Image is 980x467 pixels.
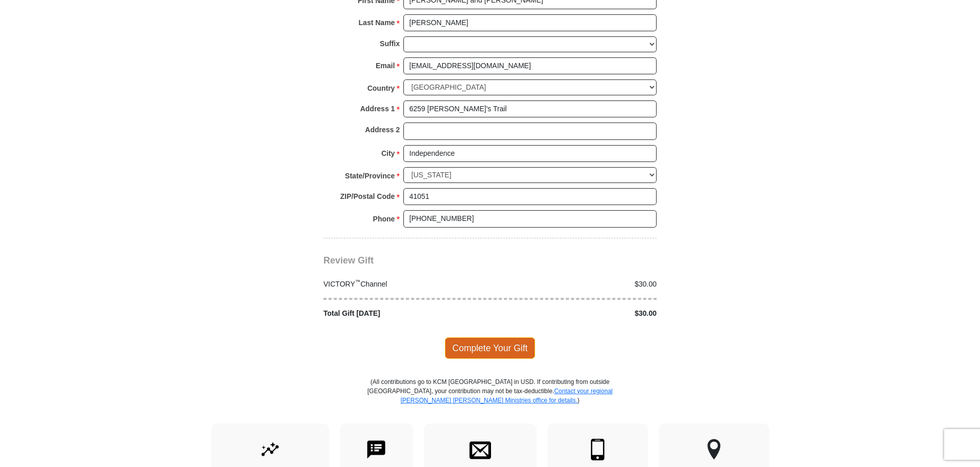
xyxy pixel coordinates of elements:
sup: ™ [355,278,361,285]
img: other-region [707,439,721,460]
strong: Phone [373,212,395,226]
strong: Country [367,81,395,95]
a: Contact your regional [PERSON_NAME] [PERSON_NAME] Ministries office for details. [400,388,612,404]
strong: ZIP/Postal Code [340,189,395,204]
strong: City [381,146,395,160]
strong: State/Province [345,169,395,183]
div: $30.00 [490,279,662,290]
img: text-to-give.svg [365,439,387,460]
strong: Address 1 [360,101,395,116]
strong: Last Name [359,15,395,30]
div: VICTORY Channel [318,279,491,290]
p: (All contributions go to KCM [GEOGRAPHIC_DATA] in USD. If contributing from outside [GEOGRAPHIC_D... [367,377,613,423]
span: Review Gift [323,255,374,266]
div: $30.00 [490,308,662,319]
strong: Email [376,58,395,73]
strong: Suffix [380,36,400,51]
span: Complete Your Gift [445,337,536,359]
div: Total Gift [DATE] [318,308,491,319]
img: give-by-stock.svg [259,439,281,460]
img: mobile.svg [587,439,608,460]
img: envelope.svg [469,439,491,460]
strong: Address 2 [365,123,400,137]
